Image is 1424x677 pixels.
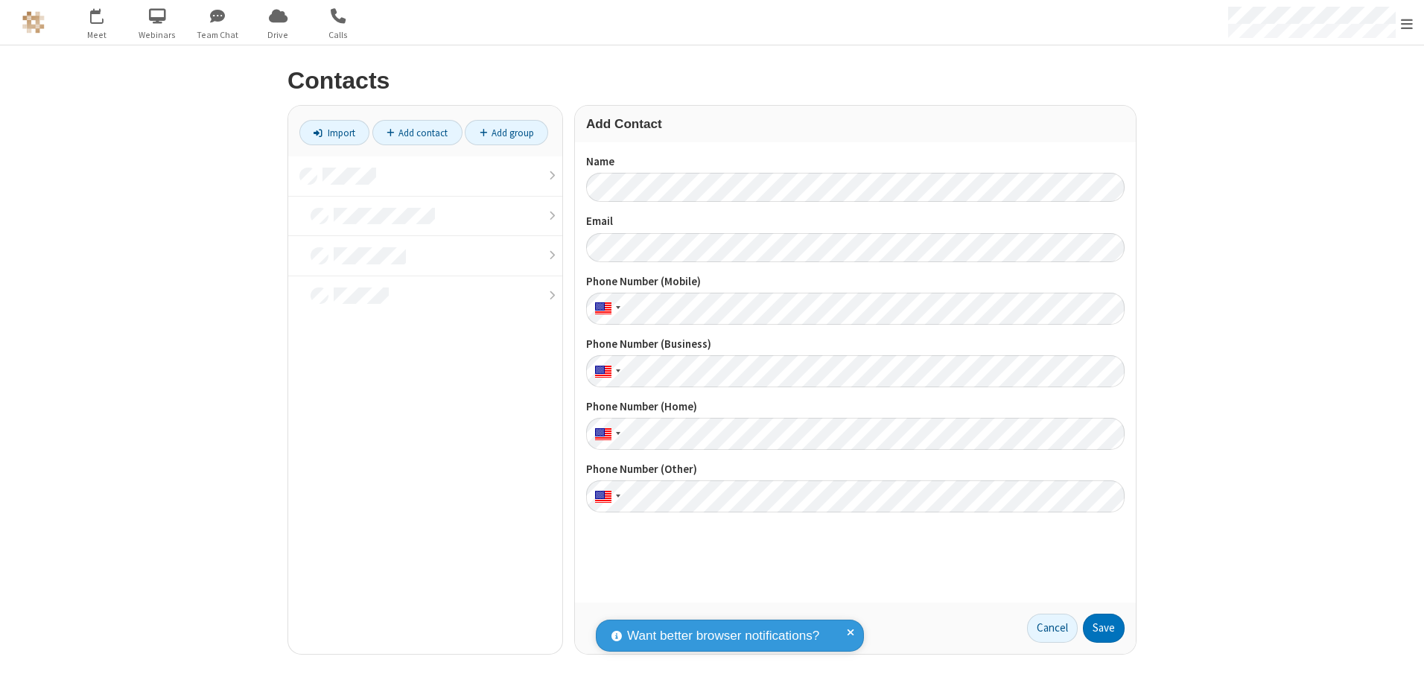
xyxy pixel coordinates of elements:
[586,153,1125,171] label: Name
[586,418,625,450] div: United States: + 1
[311,28,366,42] span: Calls
[190,28,246,42] span: Team Chat
[299,120,369,145] a: Import
[1083,614,1125,643] button: Save
[586,117,1125,131] h3: Add Contact
[586,480,625,512] div: United States: + 1
[586,293,625,325] div: United States: + 1
[586,398,1125,416] label: Phone Number (Home)
[101,8,110,19] div: 1
[465,120,548,145] a: Add group
[627,626,819,646] span: Want better browser notifications?
[372,120,463,145] a: Add contact
[22,11,45,34] img: QA Selenium DO NOT DELETE OR CHANGE
[287,68,1137,94] h2: Contacts
[69,28,125,42] span: Meet
[586,461,1125,478] label: Phone Number (Other)
[586,213,1125,230] label: Email
[586,355,625,387] div: United States: + 1
[1027,614,1078,643] a: Cancel
[586,336,1125,353] label: Phone Number (Business)
[586,273,1125,290] label: Phone Number (Mobile)
[250,28,306,42] span: Drive
[130,28,185,42] span: Webinars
